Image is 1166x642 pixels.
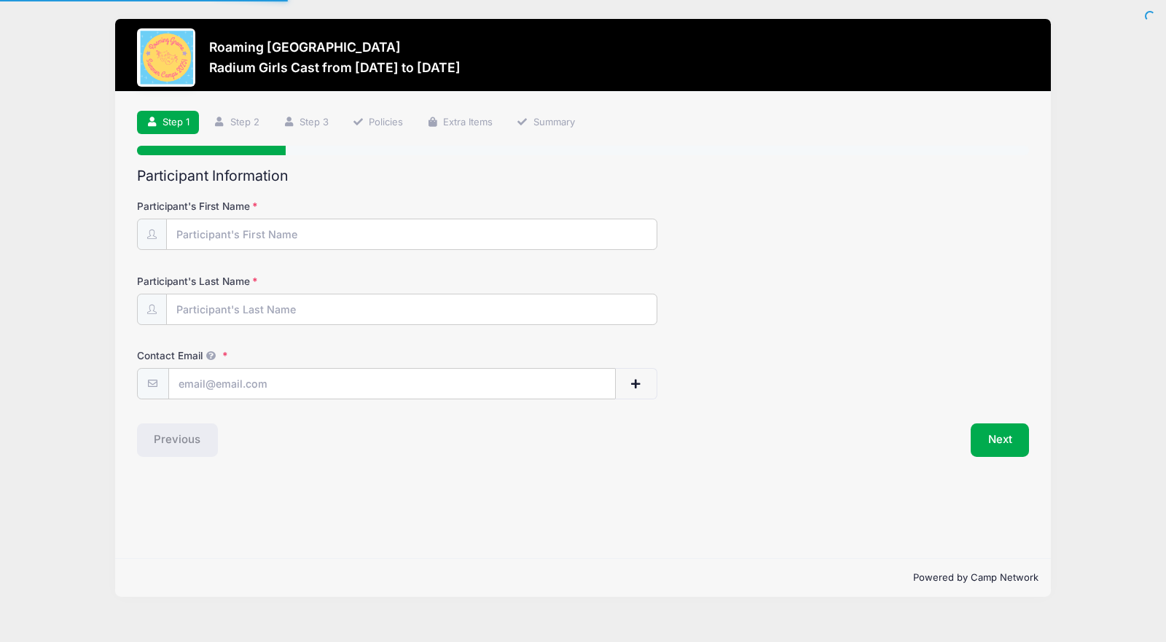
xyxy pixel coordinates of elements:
a: Extra Items [418,111,503,135]
h3: Roaming [GEOGRAPHIC_DATA] [209,39,461,55]
button: Next [971,423,1030,457]
label: Participant's Last Name [137,274,434,289]
a: Step 2 [204,111,269,135]
h2: Participant Information [137,168,1030,184]
input: email@email.com [168,368,616,399]
a: Summary [507,111,584,135]
input: Participant's First Name [166,219,657,250]
label: Contact Email [137,348,434,363]
a: Step 3 [273,111,338,135]
label: Participant's First Name [137,199,434,214]
a: Policies [343,111,412,135]
a: Step 1 [137,111,200,135]
p: Powered by Camp Network [128,571,1039,585]
h3: Radium Girls Cast from [DATE] to [DATE] [209,60,461,75]
input: Participant's Last Name [166,294,657,325]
